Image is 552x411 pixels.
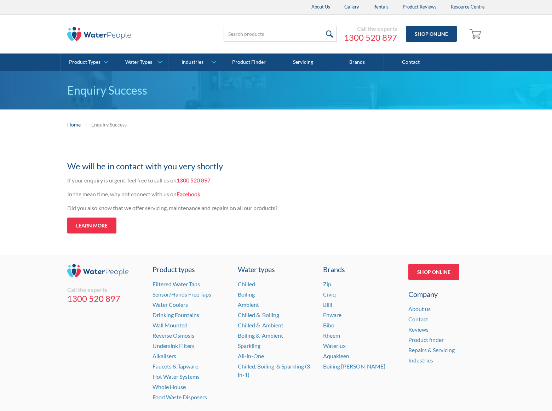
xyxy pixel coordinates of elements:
a: Boiling [238,291,255,298]
a: Product types [153,264,229,275]
a: 1300 520 897 [344,32,397,43]
a: Chilled & Boiling [238,311,279,318]
a: Learn more [67,218,116,233]
a: Wall Mounted [153,322,188,328]
a: 1300 520 897 [177,177,211,184]
a: About us [408,305,431,312]
a: Industries [408,357,433,364]
a: Chilled [238,281,255,287]
img: The Water People [67,27,131,41]
a: Rheem [323,332,340,339]
a: Sparkling [238,342,260,349]
a: Shop Online [406,26,457,42]
a: Filtered Water Taps [153,281,200,287]
div: | [84,120,88,129]
a: Contact [408,316,428,322]
a: Reviews [408,326,429,333]
p: Enquiry Success [67,82,485,99]
a: Product finder [408,336,444,343]
a: Hot Water Systems [153,373,200,380]
a: Chilled & Ambient [238,322,283,328]
a: All-in-One [238,353,264,359]
p: If your enquiry is urgent, feel free to call us on . [67,176,343,185]
a: Bibo [323,322,334,328]
p: Did you also know that we offer servicing, maintenance and repairs on all our products? [67,204,343,212]
a: Product Finder [222,54,276,71]
div: Brands [323,264,399,275]
a: Billi [323,301,332,308]
a: Open cart [468,26,485,43]
a: Food Waste Disposers [153,394,207,400]
div: Product Types [69,59,100,65]
a: Waterlux [323,342,346,349]
a: 1300 520 897 [67,293,144,304]
a: Repairs & Servicing [408,347,455,353]
a: Boiling [PERSON_NAME] [323,363,385,370]
div: Company [408,289,485,299]
h1: Thank you for your enquiry [67,147,343,156]
div: Enquiry Success [91,121,127,128]
a: Facebook [177,191,200,197]
a: Ambient [238,301,259,308]
a: Shop Online [408,264,459,280]
a: Aquakleen [323,353,349,359]
a: Reverse Osmosis [153,332,194,339]
a: Chilled, Boiling & Sparkling (3-in-1) [238,363,312,378]
img: shopping cart [470,28,483,39]
a: Product Types [61,54,114,71]
h2: We will be in contact with you very shortly [67,160,343,173]
a: Zip [323,281,331,287]
input: Search products [224,26,337,42]
a: Sensor/Hands Free Taps [153,291,211,298]
a: Faucets & Tapware [153,363,198,370]
a: Undersink Filters [153,342,195,349]
p: In the mean time, why not connect with us on . [67,190,343,198]
div: Water Types [125,59,152,65]
a: Industries [168,54,222,71]
a: Water Types [114,54,168,71]
a: Drinking Fountains [153,311,199,318]
div: Call the experts [344,25,397,32]
a: Enware [323,311,341,318]
a: Whole House [153,383,186,390]
a: Brands [330,54,384,71]
div: Industries [182,59,203,65]
a: Water Coolers [153,301,188,308]
a: Water types [238,264,314,275]
a: Alkalisers [153,353,176,359]
a: Boiling & Ambient [238,332,283,339]
a: Civiq [323,291,336,298]
a: Contact [384,54,438,71]
a: Home [67,121,81,128]
div: Call the experts [67,286,144,293]
a: Servicing [276,54,330,71]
